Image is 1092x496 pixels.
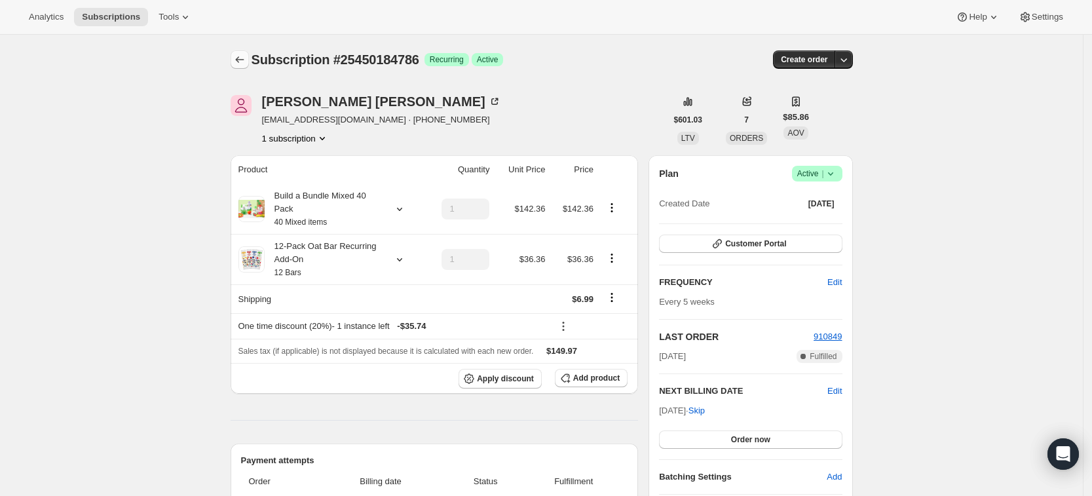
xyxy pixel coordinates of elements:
span: Recurring [430,54,464,65]
h2: Payment attempts [241,454,628,467]
th: Unit Price [493,155,549,184]
div: Build a Bundle Mixed 40 Pack [265,189,383,229]
span: $6.99 [572,294,593,304]
th: Quantity [424,155,494,184]
span: Create order [781,54,827,65]
button: Edit [827,385,842,398]
span: Apply discount [477,373,534,384]
button: Order now [659,430,842,449]
span: $36.36 [519,254,546,264]
button: Analytics [21,8,71,26]
span: $142.36 [514,204,545,214]
span: Billing date [318,475,443,488]
th: Shipping [231,284,424,313]
h2: FREQUENCY [659,276,827,289]
span: $36.36 [567,254,593,264]
span: Fulfilled [810,351,837,362]
h2: Plan [659,167,679,180]
span: [DATE] [659,350,686,363]
button: 7 [736,111,757,129]
h2: LAST ORDER [659,330,814,343]
span: AOV [787,128,804,138]
span: $149.97 [546,346,577,356]
button: Apply discount [459,369,542,389]
span: Add product [573,373,620,383]
button: Settings [1011,8,1071,26]
button: Tools [151,8,200,26]
span: [DATE] · [659,406,705,415]
span: Settings [1032,12,1063,22]
img: product img [238,246,265,273]
span: Add [827,470,842,484]
span: [EMAIL_ADDRESS][DOMAIN_NAME] · [PHONE_NUMBER] [262,113,501,126]
th: Product [231,155,424,184]
span: [DATE] [808,199,835,209]
span: Tools [159,12,179,22]
h6: Batching Settings [659,470,827,484]
span: $85.86 [783,111,809,124]
button: Add product [555,369,628,387]
span: Active [797,167,837,180]
a: 910849 [814,332,842,341]
span: Edit [827,276,842,289]
small: 40 Mixed items [274,218,328,227]
span: LTV [681,134,695,143]
button: Skip [681,400,713,421]
span: Sales tax (if applicable) is not displayed because it is calculated with each new order. [238,347,534,356]
span: Skip [688,404,705,417]
small: 12 Bars [274,268,301,277]
span: Help [969,12,987,22]
span: Customer Portal [725,238,786,249]
button: Subscriptions [74,8,148,26]
button: Subscriptions [231,50,249,69]
button: $601.03 [666,111,710,129]
button: Add [819,467,850,487]
span: Status [451,475,519,488]
div: Open Intercom Messenger [1047,438,1079,470]
th: Order [241,467,314,496]
h2: NEXT BILLING DATE [659,385,827,398]
span: - $35.74 [397,320,426,333]
span: Created Date [659,197,709,210]
span: Subscription #25450184786 [252,52,419,67]
button: Customer Portal [659,235,842,253]
button: Shipping actions [601,290,622,305]
div: 12-Pack Oat Bar Recurring Add-On [265,240,383,279]
button: Product actions [601,200,622,215]
span: Analytics [29,12,64,22]
button: 910849 [814,330,842,343]
span: 7 [744,115,749,125]
button: Edit [819,272,850,293]
button: Product actions [601,251,622,265]
span: Jill Monteiro [231,95,252,116]
button: Help [948,8,1007,26]
span: $142.36 [563,204,593,214]
span: Every 5 weeks [659,297,715,307]
button: Product actions [262,132,329,145]
span: Order now [731,434,770,445]
span: Fulfillment [527,475,620,488]
span: Subscriptions [82,12,140,22]
span: ORDERS [730,134,763,143]
span: $601.03 [674,115,702,125]
span: | [821,168,823,179]
div: One time discount (20%) - 1 instance left [238,320,546,333]
button: [DATE] [800,195,842,213]
button: Create order [773,50,835,69]
span: Active [477,54,499,65]
th: Price [549,155,597,184]
div: [PERSON_NAME] [PERSON_NAME] [262,95,501,108]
